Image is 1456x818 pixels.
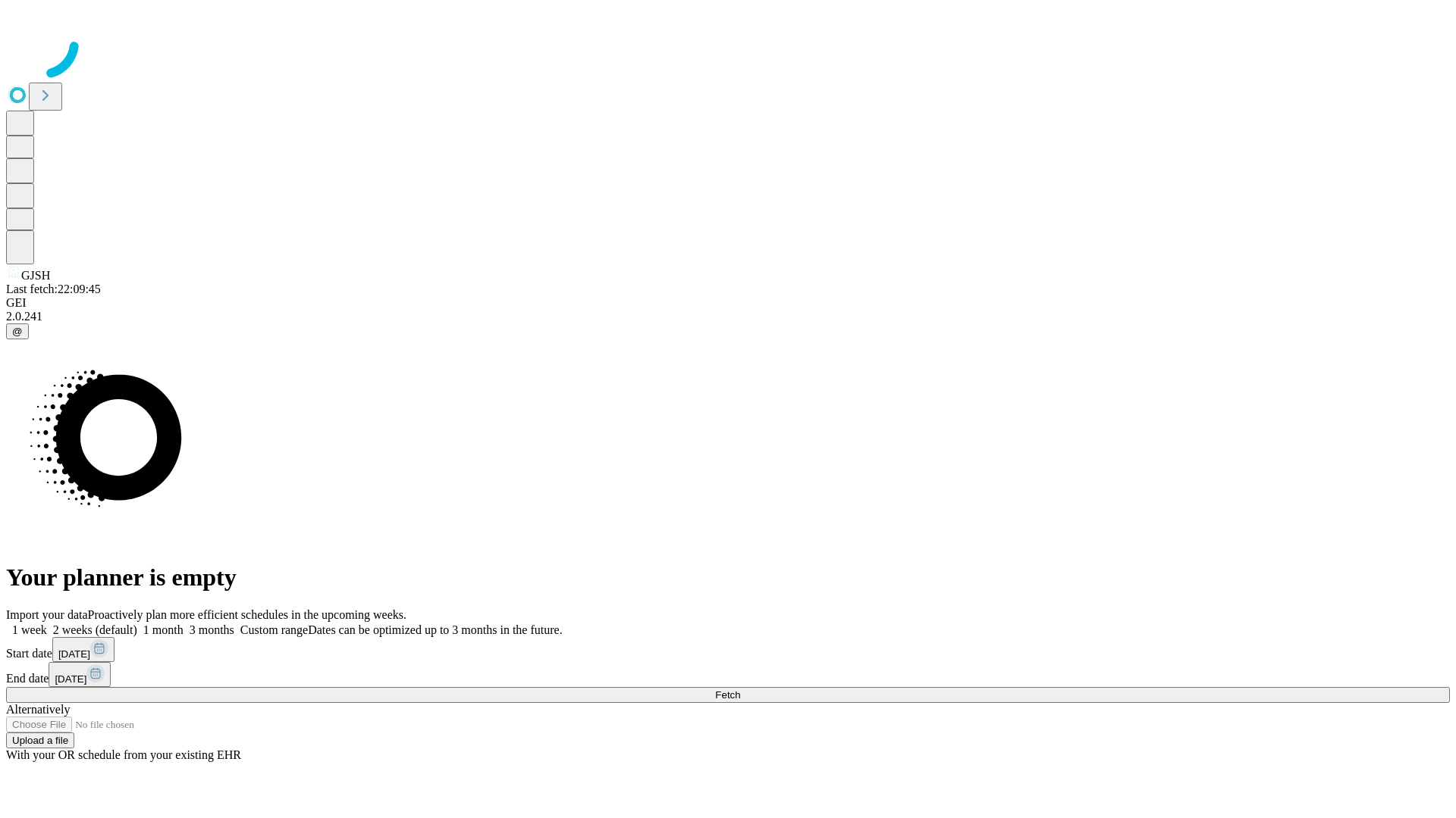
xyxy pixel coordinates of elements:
[58,648,90,660] span: [DATE]
[21,269,50,282] span: GJSH
[6,637,1450,662] div: Start date
[6,608,88,621] span: Import your data
[6,564,1450,592] h1: Your planner is empty
[143,623,184,636] span: 1 month
[6,323,29,339] button: @
[6,283,101,295] span: Last fetch: 22:09:45
[53,623,137,636] span: 2 weeks (default)
[6,703,70,716] span: Alternatively
[6,296,1450,310] div: GEI
[6,310,1450,323] div: 2.0.241
[240,623,308,636] span: Custom range
[12,623,47,636] span: 1 week
[52,637,115,662] button: [DATE]
[12,326,23,337] span: @
[49,662,111,687] button: [DATE]
[715,689,740,701] span: Fetch
[6,662,1450,687] div: End date
[55,673,86,685] span: [DATE]
[6,687,1450,703] button: Fetch
[308,623,562,636] span: Dates can be optimized up to 3 months in the future.
[190,623,234,636] span: 3 months
[6,748,241,761] span: With your OR schedule from your existing EHR
[6,732,74,748] button: Upload a file
[88,608,406,621] span: Proactively plan more efficient schedules in the upcoming weeks.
